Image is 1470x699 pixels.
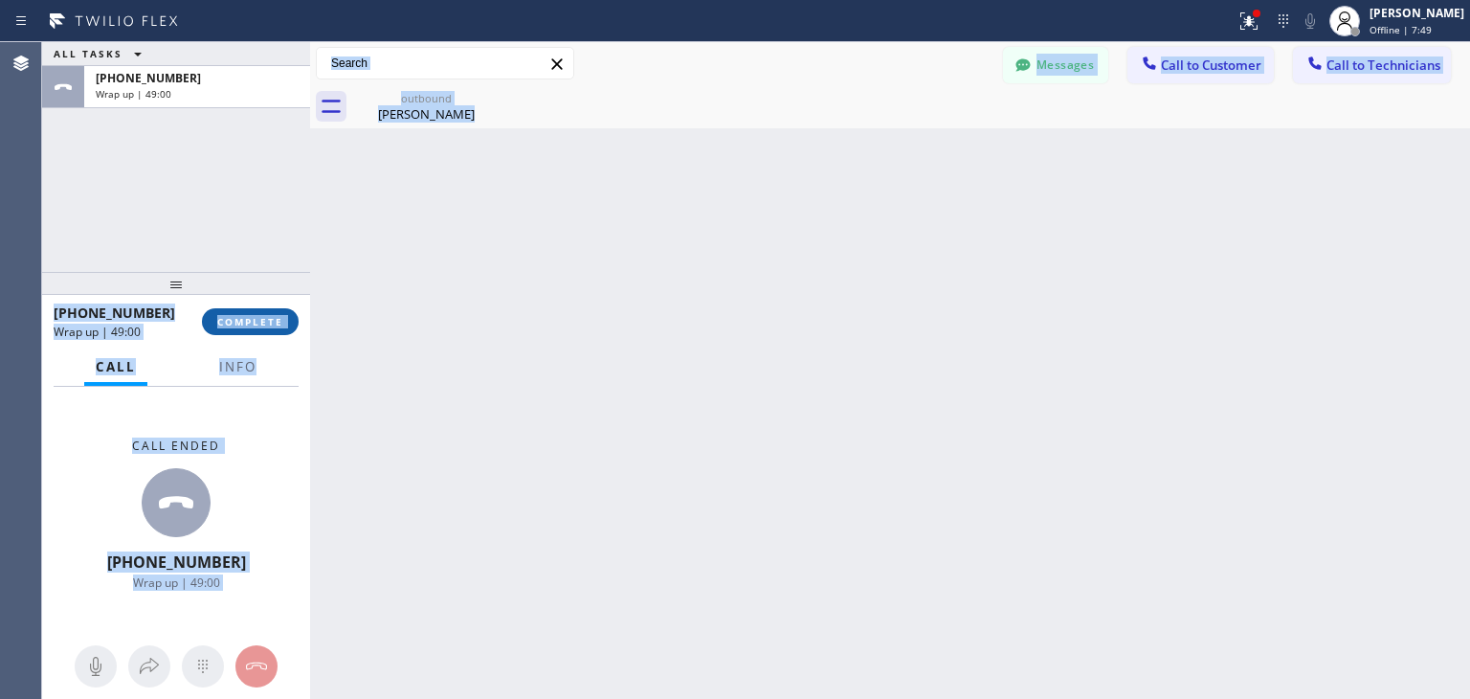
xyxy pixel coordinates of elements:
[96,70,201,86] span: [PHONE_NUMBER]
[354,85,499,128] div: Margo Weinstein
[54,304,175,322] span: [PHONE_NUMBER]
[1297,8,1324,34] button: Mute
[1293,47,1451,83] button: Call to Technicians
[235,645,278,688] button: Hang up
[354,91,499,105] div: outbound
[96,358,136,375] span: Call
[1370,5,1464,21] div: [PERSON_NAME]
[217,315,283,328] span: COMPLETE
[54,47,122,60] span: ALL TASKS
[219,358,256,375] span: Info
[202,308,299,335] button: COMPLETE
[54,324,141,340] span: Wrap up | 49:00
[317,48,573,79] input: Search
[84,349,147,386] button: Call
[1326,56,1440,74] span: Call to Technicians
[42,42,161,65] button: ALL TASKS
[96,87,171,101] span: Wrap up | 49:00
[354,105,499,123] div: [PERSON_NAME]
[133,575,220,591] span: Wrap up | 49:00
[128,645,170,688] button: Open directory
[1161,56,1261,74] span: Call to Customer
[1003,47,1108,83] button: Messages
[208,349,268,386] button: Info
[107,552,246,573] span: [PHONE_NUMBER]
[1127,47,1274,83] button: Call to Customer
[182,645,224,688] button: Open dialpad
[132,438,220,454] span: Call ended
[1370,23,1432,36] span: Offline | 7:49
[75,645,117,688] button: Mute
